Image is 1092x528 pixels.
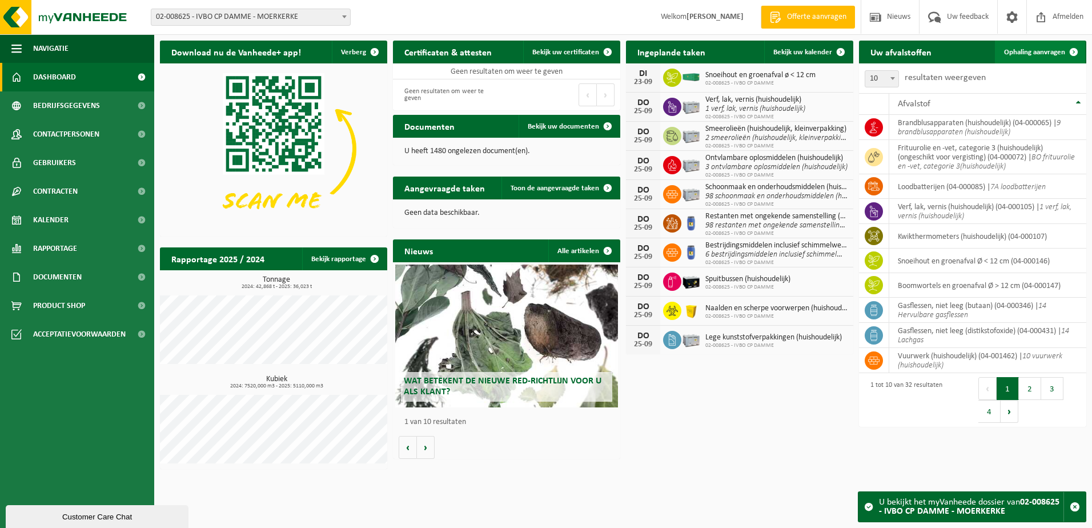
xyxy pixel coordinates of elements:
span: Contracten [33,177,78,206]
img: PB-OT-0120-HPE-00-02 [681,242,701,261]
span: Lege kunststofverpakkingen (huishoudelijk) [705,333,842,342]
h2: Rapportage 2025 / 2024 [160,247,276,270]
label: resultaten weergeven [905,73,986,82]
div: DO [632,215,655,224]
div: DO [632,157,655,166]
span: Verf, lak, vernis (huishoudelijk) [705,95,805,105]
span: 02-008625 - IVBO CP DAMME [705,114,805,121]
h2: Documenten [393,115,466,137]
img: HK-XC-30-GN-00 [681,71,701,82]
span: Offerte aanvragen [784,11,849,23]
span: Navigatie [33,34,69,63]
i: 2 smeerolieën (huishoudelijk, kleinverpakking) [705,134,851,142]
i: 9 brandblusapparaten (huishoudelijk) [898,119,1061,137]
a: Bekijk rapportage [302,247,386,270]
div: U bekijkt het myVanheede dossier van [879,492,1063,522]
button: Next [1001,400,1018,423]
span: 02-008625 - IVBO CP DAMME [705,143,848,150]
button: 4 [978,400,1001,423]
h2: Download nu de Vanheede+ app! [160,41,312,63]
div: Geen resultaten om weer te geven [399,82,501,107]
div: 23-09 [632,78,655,86]
div: DO [632,331,655,341]
button: Vorige [399,436,417,459]
a: Wat betekent de nieuwe RED-richtlijn voor u als klant? [395,265,618,407]
img: PB-LB-0680-HPE-GY-11 [681,125,701,145]
button: 2 [1019,377,1041,400]
span: Afvalstof [898,99,930,109]
i: 98 restanten met ongekende samenstelling (huishoudelijk) [705,221,891,230]
img: PB-LB-0680-HPE-GY-11 [681,96,701,115]
span: 10 [865,70,899,87]
td: frituurolie en -vet, categorie 3 (huishoudelijk) (ongeschikt voor vergisting) (04-000072) | [889,140,1086,174]
span: 02-008625 - IVBO CP DAMME [705,259,848,266]
td: snoeihout en groenafval Ø < 12 cm (04-000146) [889,249,1086,273]
div: 25-09 [632,282,655,290]
div: 25-09 [632,166,655,174]
a: Ophaling aanvragen [995,41,1085,63]
span: 02-008625 - IVBO CP DAMME [705,230,848,237]
div: 25-09 [632,224,655,232]
span: Smeerolieën (huishoudelijk, kleinverpakking) [705,125,848,134]
i: 10 vuurwerk (huishoudelijk) [898,352,1062,370]
a: Alle artikelen [548,239,619,262]
img: PB-LB-0680-HPE-GY-11 [681,154,701,174]
div: DO [632,98,655,107]
span: Bedrijfsgegevens [33,91,100,120]
span: Restanten met ongekende samenstelling (huishoudelijk) [705,212,848,221]
button: Next [597,83,615,106]
img: PB-LB-0680-HPE-GY-11 [681,329,701,349]
span: 2024: 7520,000 m3 - 2025: 5110,000 m3 [166,383,387,389]
img: Download de VHEPlus App [160,63,387,234]
p: Geen data beschikbaar. [404,209,609,217]
span: 02-008625 - IVBO CP DAMME - MOERKERKE [151,9,350,25]
span: Bestrijdingsmiddelen inclusief schimmelwerende beschermingsmiddelen (huishoudeli... [705,241,848,250]
a: Toon de aangevraagde taken [501,177,619,199]
img: PB-LB-0680-HPE-GY-11 [681,183,701,203]
span: Bekijk uw certificaten [532,49,599,56]
i: BO frituurolie en -vet, categorie 3(huishoudelijk) [898,153,1075,171]
h3: Kubiek [166,375,387,389]
div: DI [632,69,655,78]
span: Kalender [33,206,69,234]
strong: [PERSON_NAME] [686,13,744,21]
button: Verberg [332,41,386,63]
h2: Uw afvalstoffen [859,41,943,63]
p: U heeft 1480 ongelezen document(en). [404,147,609,155]
button: Volgende [417,436,435,459]
i: 1 verf, lak, vernis (huishoudelijk) [705,105,805,113]
span: 02-008625 - IVBO CP DAMME [705,201,848,208]
button: Previous [978,377,997,400]
div: DO [632,302,655,311]
div: DO [632,273,655,282]
button: Previous [579,83,597,106]
h3: Tonnage [166,276,387,290]
td: gasflessen, niet leeg (butaan) (04-000346) | [889,298,1086,323]
i: 6 bestrijdingsmiddelen inclusief schimmelwerende bescherming [705,250,908,259]
span: 10 [865,71,898,87]
span: 02-008625 - IVBO CP DAMME [705,172,848,179]
span: Documenten [33,263,82,291]
span: 02-008625 - IVBO CP DAMME [705,342,842,349]
span: Dashboard [33,63,76,91]
div: 25-09 [632,253,655,261]
span: Bekijk uw documenten [528,123,599,130]
td: gasflessen, niet leeg (distikstofoxide) (04-000431) | [889,323,1086,348]
div: 25-09 [632,137,655,145]
i: 98 schoonmaak en onderhoudsmiddelen (huishoudelijk) [705,192,881,201]
span: Rapportage [33,234,77,263]
iframe: chat widget [6,503,191,528]
img: LP-SB-00050-HPE-22 [681,300,701,319]
div: DO [632,127,655,137]
a: Offerte aanvragen [761,6,855,29]
div: 1 tot 10 van 32 resultaten [865,376,942,424]
td: kwikthermometers (huishoudelijk) (04-000107) [889,224,1086,249]
h2: Aangevraagde taken [393,177,496,199]
span: 02-008625 - IVBO CP DAMME [705,284,790,291]
button: 1 [997,377,1019,400]
strong: 02-008625 - IVBO CP DAMME - MOERKERKE [879,498,1059,516]
h2: Certificaten & attesten [393,41,503,63]
span: Product Shop [33,291,85,320]
div: 25-09 [632,195,655,203]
